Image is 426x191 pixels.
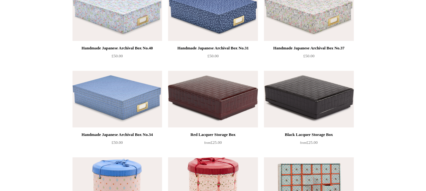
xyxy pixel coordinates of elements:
[266,44,352,52] div: Handmade Japanese Archival Box No.37
[264,71,353,127] a: Black Lacquer Storage Box Black Lacquer Storage Box
[300,141,306,144] span: from
[170,44,256,52] div: Handmade Japanese Archival Box No.31
[204,140,222,145] span: £25.00
[73,44,162,70] a: Handmade Japanese Archival Box No.40 £50.00
[300,140,318,145] span: £25.00
[303,53,315,58] span: £50.00
[264,44,353,70] a: Handmade Japanese Archival Box No.37 £50.00
[112,53,123,58] span: £50.00
[168,44,258,70] a: Handmade Japanese Archival Box No.31 £50.00
[266,131,352,138] div: Black Lacquer Storage Box
[264,131,353,157] a: Black Lacquer Storage Box from£25.00
[74,44,160,52] div: Handmade Japanese Archival Box No.40
[207,53,219,58] span: £50.00
[73,71,162,127] a: Handmade Japanese Archival Box No.34 Handmade Japanese Archival Box No.34
[168,131,258,157] a: Red Lacquer Storage Box from£25.00
[170,131,256,138] div: Red Lacquer Storage Box
[264,71,353,127] img: Black Lacquer Storage Box
[74,131,160,138] div: Handmade Japanese Archival Box No.34
[168,71,258,127] a: Red Lacquer Storage Box Red Lacquer Storage Box
[168,71,258,127] img: Red Lacquer Storage Box
[204,141,211,144] span: from
[112,140,123,145] span: £50.00
[73,131,162,157] a: Handmade Japanese Archival Box No.34 £50.00
[73,71,162,127] img: Handmade Japanese Archival Box No.34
